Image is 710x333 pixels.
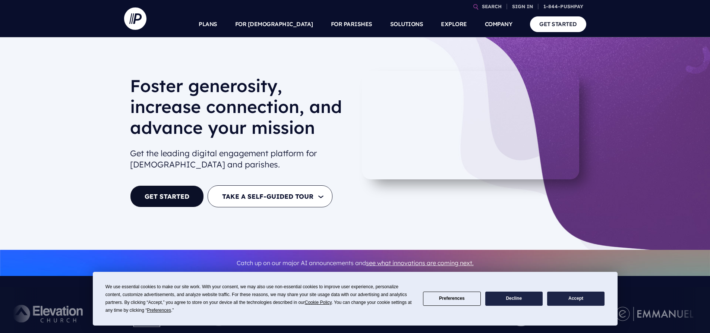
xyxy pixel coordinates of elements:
h2: Get the leading digital engagement platform for [DEMOGRAPHIC_DATA] and parishes. [130,145,349,174]
a: EXPLORE [441,11,467,37]
button: TAKE A SELF-GUIDED TOUR [208,185,332,207]
div: We use essential cookies to make our site work. With your consent, we may also use non-essential ... [105,283,414,314]
button: Preferences [423,292,480,306]
span: Cookie Policy [305,300,332,305]
a: GET STARTED [130,185,204,207]
a: SOLUTIONS [390,11,423,37]
button: Accept [547,292,605,306]
a: FOR PARISHES [331,11,372,37]
p: Catch up on our major AI announcements and [130,255,580,271]
h1: Foster generosity, increase connection, and advance your mission [130,75,349,144]
a: COMPANY [485,11,512,37]
a: FOR [DEMOGRAPHIC_DATA] [235,11,313,37]
button: Decline [485,292,543,306]
a: PLANS [199,11,217,37]
a: GET STARTED [530,16,586,32]
div: Cookie Consent Prompt [93,272,618,326]
span: Preferences [147,308,171,313]
a: see what innovations are coming next. [366,259,474,267]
